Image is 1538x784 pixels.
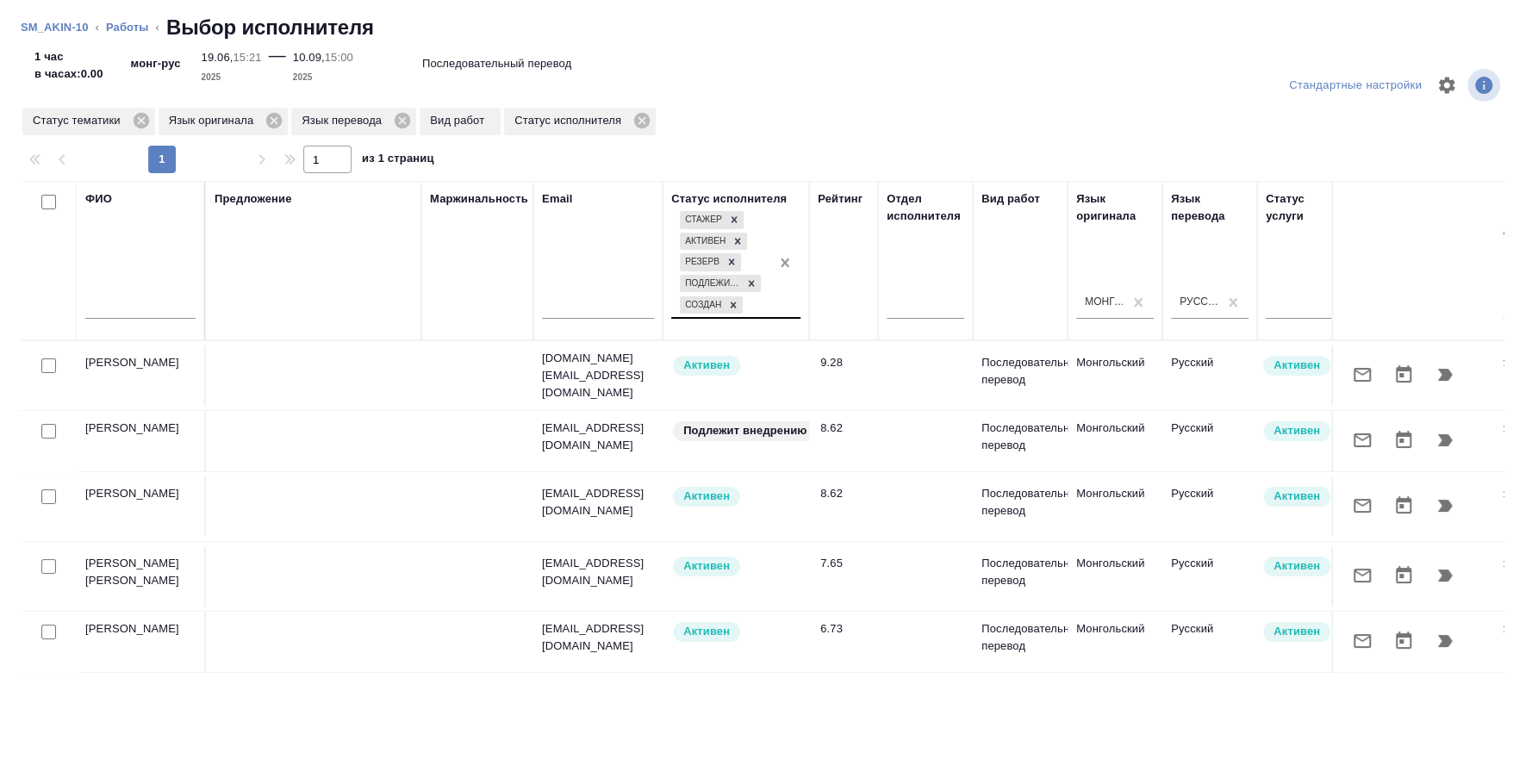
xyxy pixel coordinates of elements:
input: Выбери исполнителей, чтобы отправить приглашение на работу [41,424,56,439]
li: ‹ [96,19,99,36]
span: из 1 страниц [362,148,434,173]
div: Вид работ [981,190,1040,208]
div: Статус услуги [1266,190,1343,225]
p: [DOMAIN_NAME][EMAIL_ADDRESS][DOMAIN_NAME] [542,350,654,401]
button: Открыть календарь загрузки [1383,620,1424,662]
td: [PERSON_NAME] [77,612,206,672]
div: split button [1285,72,1426,99]
div: Стажер, Активен, Резерв, Подлежит внедрению, Создан [678,295,744,316]
input: Выбери исполнителей, чтобы отправить приглашение на работу [41,625,56,639]
div: Отдел исполнителя [887,190,964,225]
div: Предложение [215,190,292,208]
div: Рядовой исполнитель: назначай с учетом рейтинга [671,555,800,578]
div: 9.28 [820,354,869,371]
p: Активен [1273,488,1320,505]
p: Активен [683,557,730,575]
div: Маржинальность [430,190,528,208]
p: Активен [683,623,730,640]
button: Отправить предложение о работе [1342,485,1383,526]
div: Русский [1180,295,1219,309]
div: — [269,41,286,86]
div: Статус исполнителя [671,190,787,208]
button: Продолжить [1424,620,1466,662]
p: Последовательный перевод [981,485,1059,520]
td: [PERSON_NAME] [77,476,206,537]
div: Статус исполнителя [504,108,656,135]
p: Активен [683,357,730,374]
div: 7.65 [820,555,869,572]
div: Стажер, Активен, Резерв, Подлежит внедрению, Создан [678,231,749,252]
div: Активен [680,233,728,251]
li: ‹ [156,19,159,36]
p: Вид работ [430,112,490,129]
td: Русский [1162,612,1257,672]
p: Последовательный перевод [981,354,1059,389]
td: Русский [1162,345,1257,406]
td: [PERSON_NAME] [77,345,206,406]
p: Статус исполнителя [514,112,627,129]
p: Последовательный перевод [981,555,1059,589]
button: Отправить предложение о работе [1342,555,1383,596]
p: Язык перевода [302,112,388,129]
td: Монгольский [1068,546,1162,607]
div: Подлежит внедрению [680,275,742,293]
p: Подлежит внедрению [683,422,806,439]
p: [EMAIL_ADDRESS][DOMAIN_NAME] [542,485,654,520]
td: [PERSON_NAME] [77,411,206,471]
p: Активен [1273,623,1320,640]
h2: Выбор исполнителя [166,14,374,41]
td: Русский [1162,411,1257,471]
p: Активен [683,488,730,505]
div: Создан [680,296,724,314]
td: Монгольский [1068,345,1162,406]
p: 15:00 [325,51,353,64]
td: Монгольский [1068,411,1162,471]
div: Стажер, Активен, Резерв, Подлежит внедрению, Создан [678,273,763,295]
button: Открыть календарь загрузки [1383,485,1424,526]
input: Выбери исполнителей, чтобы отправить приглашение на работу [41,358,56,373]
div: Статус тематики [22,108,155,135]
p: 15:21 [233,51,261,64]
a: SM_AKIN-10 [21,21,89,34]
p: 1 час [34,48,103,65]
button: Отправить предложение о работе [1342,420,1383,461]
div: Рядовой исполнитель: назначай с учетом рейтинга [671,485,800,508]
button: Открыть календарь загрузки [1383,555,1424,596]
input: Выбери исполнителей, чтобы отправить приглашение на работу [41,489,56,504]
td: Монгольский [1068,612,1162,672]
p: Статус тематики [33,112,127,129]
td: Русский [1162,476,1257,537]
nav: breadcrumb [21,14,1517,41]
p: Активен [1273,357,1320,374]
p: [EMAIL_ADDRESS][DOMAIN_NAME] [542,420,654,454]
div: Свежая кровь: на первые 3 заказа по тематике ставь редактора и фиксируй оценки [671,420,800,443]
button: Отправить предложение о работе [1342,354,1383,395]
button: Открыть календарь загрузки [1383,354,1424,395]
p: [EMAIL_ADDRESS][DOMAIN_NAME] [542,555,654,589]
div: Резерв [680,253,722,271]
div: Язык перевода [291,108,416,135]
div: ФИО [85,190,112,208]
p: Активен [1273,557,1320,575]
span: Настроить таблицу [1426,65,1467,106]
div: Стажер [680,211,725,229]
div: Стажер, Активен, Резерв, Подлежит внедрению, Создан [678,209,745,231]
p: Язык оригинала [169,112,260,129]
button: Продолжить [1424,354,1466,395]
div: 8.62 [820,485,869,502]
td: Монгольский [1068,476,1162,537]
span: Посмотреть информацию [1467,69,1504,102]
p: 10.09, [293,51,325,64]
p: [EMAIL_ADDRESS][DOMAIN_NAME] [542,620,654,655]
td: [PERSON_NAME] [PERSON_NAME] [77,546,206,607]
div: Язык оригинала [1076,190,1154,225]
div: Email [542,190,572,208]
a: Работы [106,21,149,34]
button: Продолжить [1424,420,1466,461]
p: Активен [1273,422,1320,439]
div: Монгольский [1085,295,1124,309]
div: Рейтинг [818,190,862,208]
button: Продолжить [1424,485,1466,526]
button: Открыть календарь загрузки [1383,420,1424,461]
div: Рядовой исполнитель: назначай с учетом рейтинга [671,354,800,377]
